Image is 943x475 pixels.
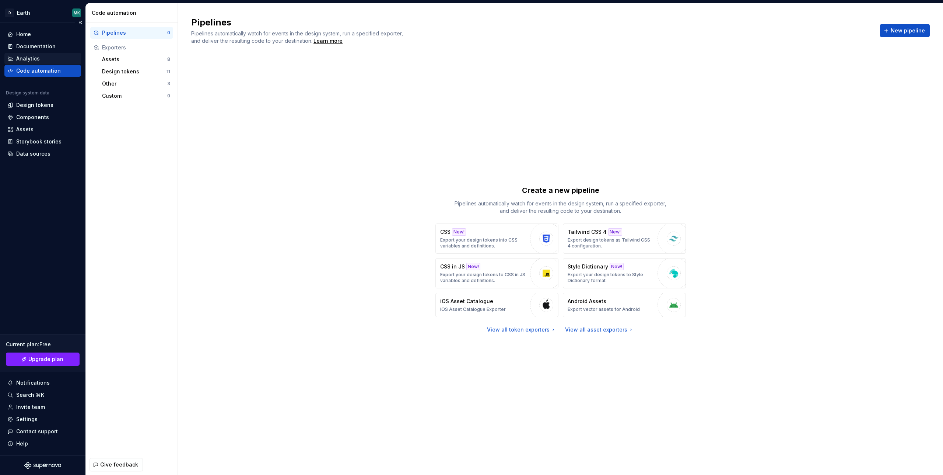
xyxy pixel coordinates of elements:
p: Export your design tokens to CSS in JS variables and definitions. [440,272,526,284]
button: Contact support [4,426,81,437]
p: Create a new pipeline [522,185,599,195]
div: New! [610,263,624,270]
a: Learn more [313,37,343,45]
button: Collapse sidebar [75,17,85,28]
div: New! [608,228,622,236]
button: New pipeline [880,24,930,37]
span: Upgrade plan [28,356,63,363]
button: CSSNew!Export your design tokens into CSS variables and definitions. [435,223,558,254]
div: Code automation [16,67,61,74]
div: Storybook stories [16,138,62,145]
button: CSS in JSNew!Export your design tokens to CSS in JS variables and definitions. [435,258,558,288]
div: Settings [16,416,38,423]
div: 11 [166,69,170,74]
p: iOS Asset Catalogue Exporter [440,306,506,312]
div: Help [16,440,28,447]
button: Style DictionaryNew!Export your design tokens to Style Dictionary format. [563,258,686,288]
div: 3 [167,81,170,87]
span: . [312,38,344,44]
a: Design tokens [4,99,81,111]
div: Components [16,114,49,121]
span: Give feedback [100,461,138,468]
div: MK [74,10,80,16]
button: Notifications [4,377,81,389]
button: Give feedback [90,458,143,471]
p: Style Dictionary [568,263,608,270]
div: Home [16,31,31,38]
div: D [5,8,14,17]
a: View all asset exporters [565,326,634,333]
div: Invite team [16,403,45,411]
div: Design tokens [102,68,166,75]
button: Search ⌘K [4,389,81,401]
button: Pipelines0 [90,27,173,39]
span: Pipelines automatically watch for events in the design system, run a specified exporter, and deli... [191,30,404,44]
button: Tailwind CSS 4New!Export design tokens as Tailwind CSS 4 configuration. [563,223,686,254]
div: Exporters [102,44,170,51]
p: CSS [440,228,451,236]
a: Home [4,28,81,40]
div: Design tokens [16,101,53,109]
div: Current plan : Free [6,341,80,348]
p: Android Assets [568,298,606,305]
button: iOS Asset CatalogueiOS Asset Catalogue Exporter [435,293,558,317]
div: Design system data [6,90,49,96]
div: Analytics [16,55,40,62]
button: Design tokens11 [99,66,173,77]
div: Assets [102,56,167,63]
div: Data sources [16,150,50,157]
a: Components [4,111,81,123]
svg: Supernova Logo [24,462,61,469]
button: Custom0 [99,90,173,102]
button: Other3 [99,78,173,90]
p: Tailwind CSS 4 [568,228,607,236]
button: Assets8 [99,53,173,65]
div: Other [102,80,167,87]
button: Android AssetsExport vector assets for Android [563,293,686,317]
div: Code automation [92,9,175,17]
a: Storybook stories [4,136,81,148]
div: New! [466,263,480,270]
p: iOS Asset Catalogue [440,298,493,305]
div: Search ⌘K [16,391,44,399]
a: Code automation [4,65,81,77]
p: Export your design tokens to Style Dictionary format. [568,272,654,284]
a: Assets [4,124,81,135]
a: View all token exporters [487,326,556,333]
a: Documentation [4,41,81,52]
p: Export vector assets for Android [568,306,640,312]
div: Custom [102,92,167,100]
div: 0 [167,30,170,36]
a: Invite team [4,401,81,413]
a: Data sources [4,148,81,160]
a: Analytics [4,53,81,65]
div: Assets [16,126,34,133]
p: Export your design tokens into CSS variables and definitions. [440,237,526,249]
div: 0 [167,93,170,99]
button: DEarthMK [1,5,84,21]
div: Documentation [16,43,56,50]
div: Notifications [16,379,50,386]
div: 8 [167,56,170,62]
div: Earth [17,9,30,17]
p: Export design tokens as Tailwind CSS 4 configuration. [568,237,654,249]
div: New! [452,228,466,236]
span: New pipeline [891,27,925,34]
div: Contact support [16,428,58,435]
p: Pipelines automatically watch for events in the design system, run a specified exporter, and deli... [450,200,671,215]
button: Upgrade plan [6,353,80,366]
button: Help [4,438,81,450]
div: Pipelines [102,29,167,37]
a: Settings [4,413,81,425]
h2: Pipelines [191,17,871,28]
p: CSS in JS [440,263,465,270]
